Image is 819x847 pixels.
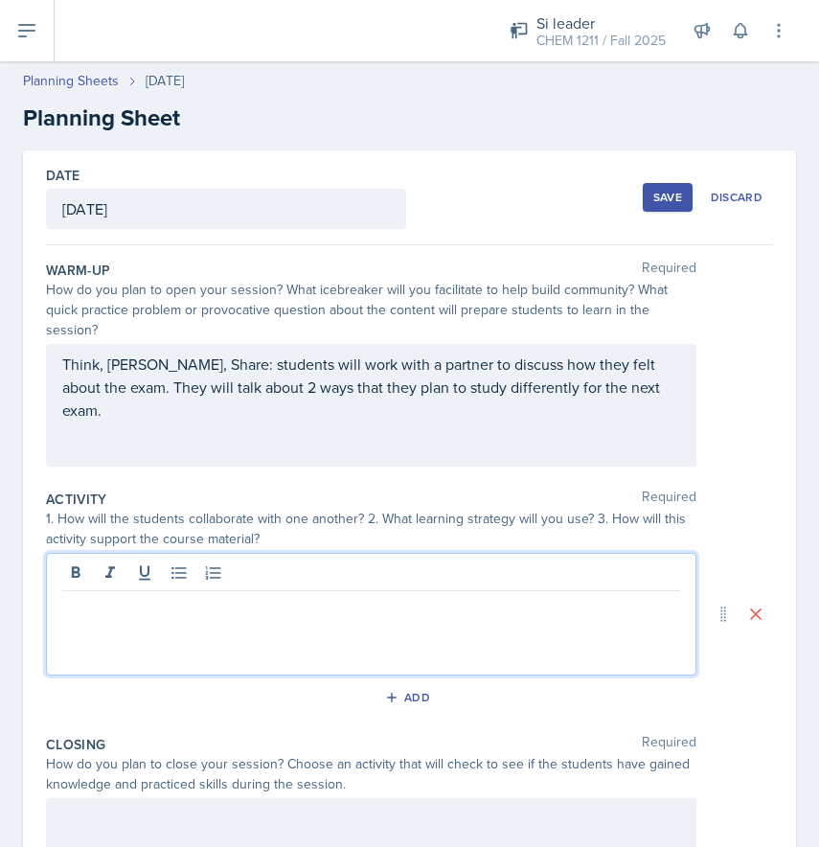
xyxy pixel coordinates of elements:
label: Closing [46,735,105,754]
a: Planning Sheets [23,71,119,91]
span: Required [642,261,696,280]
div: Si leader [536,11,666,34]
div: Add [389,690,430,705]
div: How do you plan to open your session? What icebreaker will you facilitate to help build community... [46,280,696,340]
button: Save [643,183,693,212]
label: Date [46,166,80,185]
button: Discard [700,183,773,212]
div: Save [653,190,682,205]
div: [DATE] [146,71,184,91]
h2: Planning Sheet [23,101,796,135]
label: Warm-Up [46,261,110,280]
div: 1. How will the students collaborate with one another? 2. What learning strategy will you use? 3.... [46,509,696,549]
div: Discard [711,190,762,205]
p: Think, [PERSON_NAME], Share: students will work with a partner to discuss how they felt about the... [62,353,680,422]
div: How do you plan to close your session? Choose an activity that will check to see if the students ... [46,754,696,794]
span: Required [642,490,696,509]
label: Activity [46,490,107,509]
button: Add [378,683,441,712]
span: Required [642,735,696,754]
div: CHEM 1211 / Fall 2025 [536,31,666,51]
